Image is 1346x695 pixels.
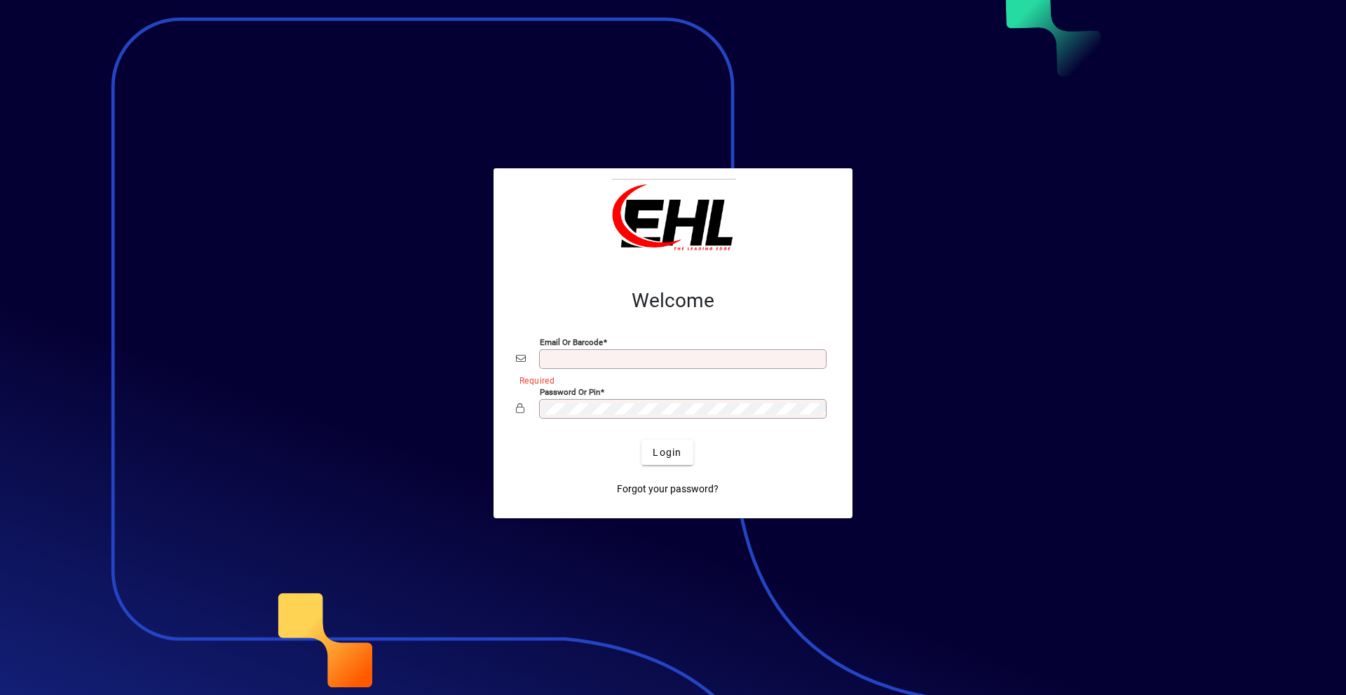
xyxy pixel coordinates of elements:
mat-error: Required [519,372,819,387]
mat-label: Password or Pin [540,387,600,397]
button: Login [641,440,693,465]
span: Forgot your password? [617,482,719,497]
a: Forgot your password? [611,476,724,501]
mat-label: Email or Barcode [540,337,603,347]
span: Login [653,445,681,460]
h2: Welcome [516,289,830,313]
